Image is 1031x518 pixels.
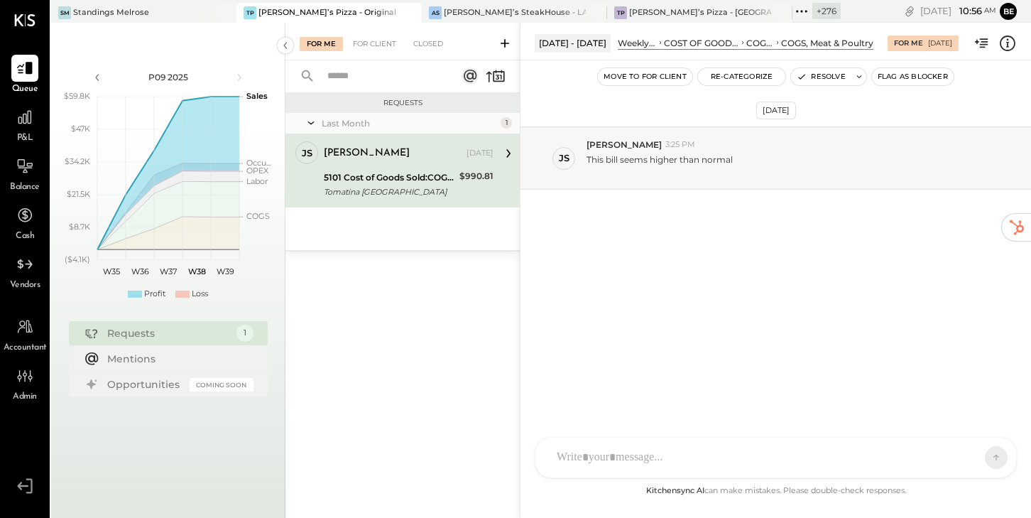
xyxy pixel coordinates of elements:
a: Accountant [1,313,49,355]
div: Loss [192,288,208,300]
p: This bill seems higher than normal [587,153,733,178]
text: $47K [71,124,90,134]
div: [DATE] [920,4,996,18]
div: 1 [236,325,253,342]
div: TP [244,6,256,19]
button: Re-Categorize [698,68,786,85]
div: Weekly P&L [618,37,657,49]
div: [PERSON_NAME]’s Pizza - [GEOGRAPHIC_DATA] [629,7,771,18]
span: 3:25 PM [665,139,695,151]
text: $59.8K [64,91,90,101]
div: JS [302,146,312,160]
div: Tomatina [GEOGRAPHIC_DATA] [324,185,455,199]
div: Profit [144,288,165,300]
a: Balance [1,153,49,194]
text: W37 [160,266,177,276]
text: Sales [246,91,268,101]
div: Closed [406,37,450,51]
div: Requests [107,326,229,340]
div: Standings Melrose [73,7,149,18]
div: [PERSON_NAME] [324,146,410,161]
div: For Me [894,38,923,48]
div: Opportunities [107,377,182,392]
span: Accountant [4,342,47,355]
div: For Client [346,37,403,51]
text: COGS [246,211,270,221]
span: 10 : 56 [954,4,982,18]
div: Mentions [107,352,246,366]
a: Vendors [1,251,49,292]
div: TP [614,6,627,19]
text: ($4.1K) [65,254,90,264]
text: W39 [216,266,234,276]
a: Queue [1,55,49,96]
button: Resolve [791,68,851,85]
div: P09 2025 [108,71,229,83]
text: Occu... [246,158,271,168]
a: P&L [1,104,49,145]
text: $21.5K [67,189,90,199]
button: Be [1000,3,1017,20]
div: [DATE] [928,38,952,48]
a: Admin [1,362,49,404]
div: COGS, Meat & Poultry [781,37,873,49]
div: AS [429,6,442,19]
text: $8.7K [69,222,90,232]
span: Cash [16,230,34,243]
div: 5101 Cost of Goods Sold:COGS, Meat & Poultry [324,171,455,185]
button: Move to for client [598,68,692,85]
div: 1 [501,117,512,129]
div: COGS, Food [746,37,774,49]
div: COST OF GOODS SOLD (COGS) [664,37,739,49]
span: am [984,6,996,16]
div: + 276 [812,3,841,19]
div: JS [559,151,569,165]
span: [PERSON_NAME] [587,139,662,151]
span: Queue [12,83,38,96]
div: Last Month [322,117,497,129]
div: [DATE] [467,148,493,159]
div: For Me [300,37,343,51]
span: P&L [17,132,33,145]
text: Labor [246,176,268,186]
div: copy link [902,4,917,18]
text: $34.2K [65,156,90,166]
div: Coming Soon [190,378,253,392]
text: W38 [187,266,205,276]
text: W36 [131,266,148,276]
div: [PERSON_NAME]’s Pizza - Original [258,7,396,18]
div: SM [58,6,71,19]
span: Balance [10,181,40,194]
div: [DATE] [756,102,796,119]
div: [DATE] - [DATE] [535,34,611,52]
button: Flag as Blocker [872,68,954,85]
div: $990.81 [459,169,493,183]
text: W35 [103,266,120,276]
text: OPEX [246,166,269,176]
span: Admin [13,391,37,404]
div: Requests [293,98,513,108]
span: Vendors [10,279,40,292]
div: [PERSON_NAME]’s SteakHouse - LA [444,7,586,18]
a: Cash [1,202,49,243]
